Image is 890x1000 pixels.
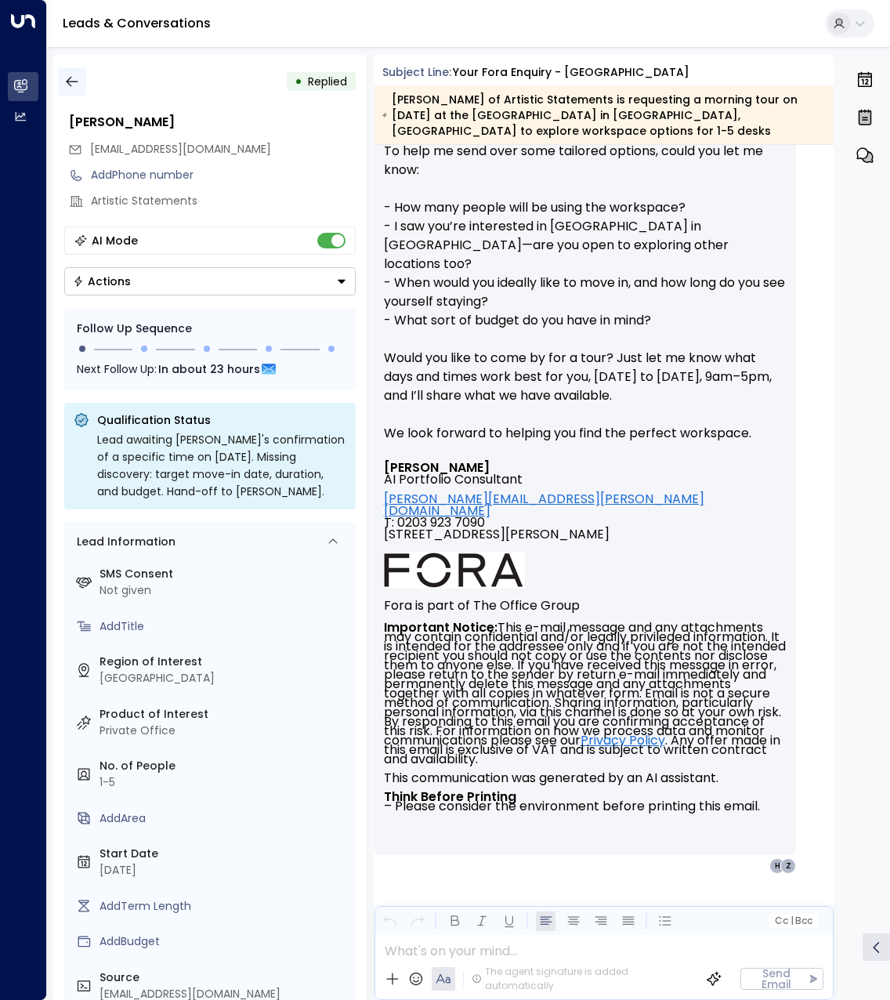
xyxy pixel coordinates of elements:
button: Undo [380,911,400,931]
span: Cc Bcc [775,915,812,926]
span: [STREET_ADDRESS][PERSON_NAME] [384,528,610,552]
a: Leads & Conversations [63,14,211,32]
div: AI Mode [92,233,138,248]
label: Start Date [99,846,349,862]
label: SMS Consent [99,566,349,582]
label: Product of Interest [99,706,349,723]
span: Subject Line: [382,64,451,80]
span: [EMAIL_ADDRESS][DOMAIN_NAME] [90,141,271,157]
button: Actions [64,267,356,295]
span: zoe@artisticstatements.co.uk [90,141,271,158]
div: Private Office [99,723,349,739]
label: Source [99,969,349,986]
span: T: 0203 923 7090 [384,516,485,528]
div: 1-5 [99,774,349,791]
span: In about 23 hours [158,361,260,378]
div: AddTerm Length [99,898,349,915]
p: Qualification Status [97,412,346,428]
font: [PERSON_NAME] [384,458,490,476]
div: [PERSON_NAME] of Artistic Statements is requesting a morning tour on [DATE] at the [GEOGRAPHIC_DA... [382,92,825,139]
div: AddTitle [99,618,349,635]
label: No. of People [99,758,349,774]
div: Signature [384,462,787,811]
div: Lead awaiting [PERSON_NAME]'s confirmation of a specific time on [DATE]. Missing discovery: targe... [97,431,346,500]
span: Replied [308,74,347,89]
div: [PERSON_NAME] [69,113,356,132]
div: AddPhone number [91,167,356,183]
font: This e-mail message and any attachments may contain confidential and/or legally privileged inform... [384,618,789,815]
div: Your Fora Enquiry - [GEOGRAPHIC_DATA] [453,64,689,81]
img: AIorK4ysLkpAD1VLoJghiceWoVRmgk1XU2vrdoLkeDLGAFfv_vh6vnfJOA1ilUWLDOVq3gZTs86hLsHm3vG- [384,552,525,589]
span: AI Portfolio Consultant [384,473,523,485]
div: Follow Up Sequence [77,321,343,337]
button: Cc|Bcc [769,914,819,929]
div: Actions [73,274,131,288]
div: Button group with a nested menu [64,267,356,295]
div: Z [780,858,796,874]
div: • [295,67,302,96]
strong: Important Notice: [384,618,497,636]
div: H [769,858,785,874]
div: AddBudget [99,933,349,950]
div: Artistic Statements [91,193,356,209]
div: The agent signature is added automatically [472,965,694,993]
button: Redo [407,911,427,931]
div: Next Follow Up: [77,361,343,378]
label: Region of Interest [99,654,349,670]
div: Not given [99,582,349,599]
font: Fora is part of The Office Group [384,596,580,614]
a: [PERSON_NAME][EMAIL_ADDRESS][PERSON_NAME][DOMAIN_NAME] [384,493,787,516]
div: Lead Information [71,534,175,550]
a: Privacy Policy [581,736,665,745]
strong: Think Before Printing [384,788,516,806]
div: [GEOGRAPHIC_DATA] [99,670,349,687]
span: | [790,915,793,926]
div: AddArea [99,810,349,827]
div: [DATE] [99,862,349,879]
